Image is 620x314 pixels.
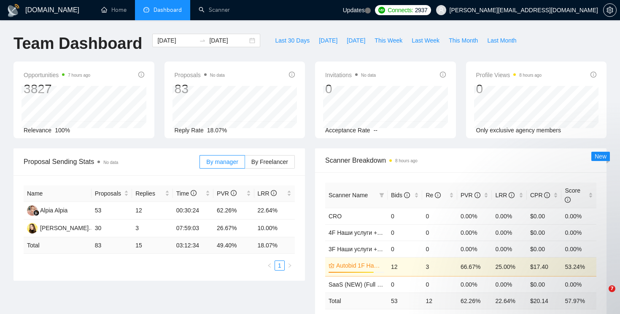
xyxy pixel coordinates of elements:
[404,192,410,198] span: info-circle
[391,192,410,199] span: Bids
[388,257,423,276] td: 12
[342,34,370,47] button: [DATE]
[495,192,515,199] span: LRR
[258,190,277,197] span: LRR
[492,208,527,224] td: 0.00%
[154,6,182,13] span: Dashboard
[565,187,580,203] span: Score
[492,293,527,309] td: 22.64 %
[92,185,132,202] th: Proposals
[378,7,385,13] img: upwork-logo.png
[285,260,295,271] li: Next Page
[457,208,492,224] td: 0.00%
[343,7,365,13] span: Updates
[347,36,365,45] span: [DATE]
[325,155,596,166] span: Scanner Breakdown
[544,192,550,198] span: info-circle
[40,223,89,233] div: [PERSON_NAME]
[264,260,275,271] button: left
[374,127,377,134] span: --
[530,192,550,199] span: CPR
[483,34,521,47] button: Last Month
[285,260,295,271] button: right
[103,160,118,165] span: No data
[199,6,230,13] a: searchScanner
[561,224,596,241] td: 0.00%
[422,257,457,276] td: 3
[527,224,562,241] td: $0.00
[173,220,213,237] td: 07:59:03
[388,276,423,293] td: 0
[329,213,342,220] a: CRO
[191,190,197,196] span: info-circle
[325,70,376,80] span: Invitations
[24,70,90,80] span: Opportunities
[492,224,527,241] td: 0.00%
[275,261,284,270] a: 1
[422,276,457,293] td: 0
[264,260,275,271] li: Previous Page
[217,190,237,197] span: PVR
[487,36,516,45] span: Last Month
[33,210,39,216] img: gigradar-bm.png
[438,7,444,13] span: user
[132,220,173,237] td: 3
[135,189,163,198] span: Replies
[132,202,173,220] td: 12
[213,220,254,237] td: 26.67%
[289,72,295,78] span: info-circle
[336,261,383,270] a: Autobid 1F Наши услуги + наша ЦА
[24,127,51,134] span: Relevance
[388,224,423,241] td: 0
[388,5,413,15] span: Connects:
[388,208,423,224] td: 0
[329,229,481,236] a: 4F Наши услуги + не совсем наша ЦА (минус наша ЦА)
[457,293,492,309] td: 62.26 %
[271,190,277,196] span: info-circle
[251,158,288,165] span: By Freelancer
[157,36,196,45] input: Start date
[426,192,441,199] span: Re
[213,202,254,220] td: 62.26%
[176,190,197,197] span: Time
[287,263,292,268] span: right
[13,34,142,54] h1: Team Dashboard
[457,224,492,241] td: 0.00%
[206,158,238,165] span: By manager
[375,36,402,45] span: This Week
[92,220,132,237] td: 30
[461,192,480,199] span: PVR
[329,192,368,199] span: Scanner Name
[361,73,376,78] span: No data
[132,185,173,202] th: Replies
[314,34,342,47] button: [DATE]
[319,36,337,45] span: [DATE]
[275,36,310,45] span: Last 30 Days
[444,34,483,47] button: This Month
[92,237,132,254] td: 83
[207,127,227,134] span: 18.07%
[561,208,596,224] td: 0.00%
[325,293,388,309] td: Total
[92,202,132,220] td: 53
[132,237,173,254] td: 15
[138,72,144,78] span: info-circle
[519,73,542,78] time: 8 hours ago
[527,293,562,309] td: $ 20.14
[175,70,225,80] span: Proposals
[415,5,428,15] span: 2937
[329,263,334,268] span: crown
[27,207,67,213] a: AAAlpia Alpia
[175,81,225,97] div: 83
[476,70,542,80] span: Profile Views
[27,224,89,231] a: VM[PERSON_NAME]
[379,193,384,198] span: filter
[175,127,204,134] span: Reply Rate
[561,293,596,309] td: 57.97 %
[591,285,612,306] iframe: Intercom live chat
[199,37,206,44] span: swap-right
[412,36,439,45] span: Last Week
[213,237,254,254] td: 49.40 %
[254,202,295,220] td: 22.64%
[440,72,446,78] span: info-circle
